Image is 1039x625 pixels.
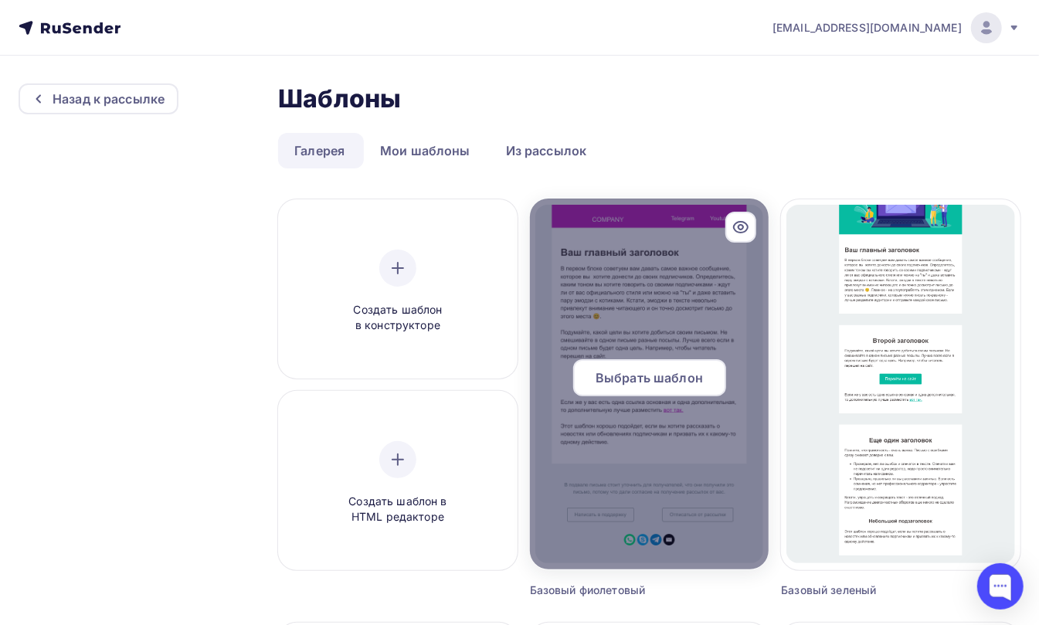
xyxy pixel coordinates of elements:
[772,20,962,36] span: [EMAIL_ADDRESS][DOMAIN_NAME]
[530,583,709,598] div: Базовый фиолетовый
[490,133,603,168] a: Из рассылок
[53,90,165,108] div: Назад к рассылке
[772,12,1020,43] a: [EMAIL_ADDRESS][DOMAIN_NAME]
[364,133,487,168] a: Мои шаблоны
[324,302,471,334] span: Создать шаблон в конструкторе
[324,494,471,525] span: Создать шаблон в HTML редакторе
[596,369,703,387] span: Выбрать шаблон
[278,133,361,168] a: Галерея
[781,583,960,598] div: Базовый зеленый
[278,83,401,114] h2: Шаблоны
